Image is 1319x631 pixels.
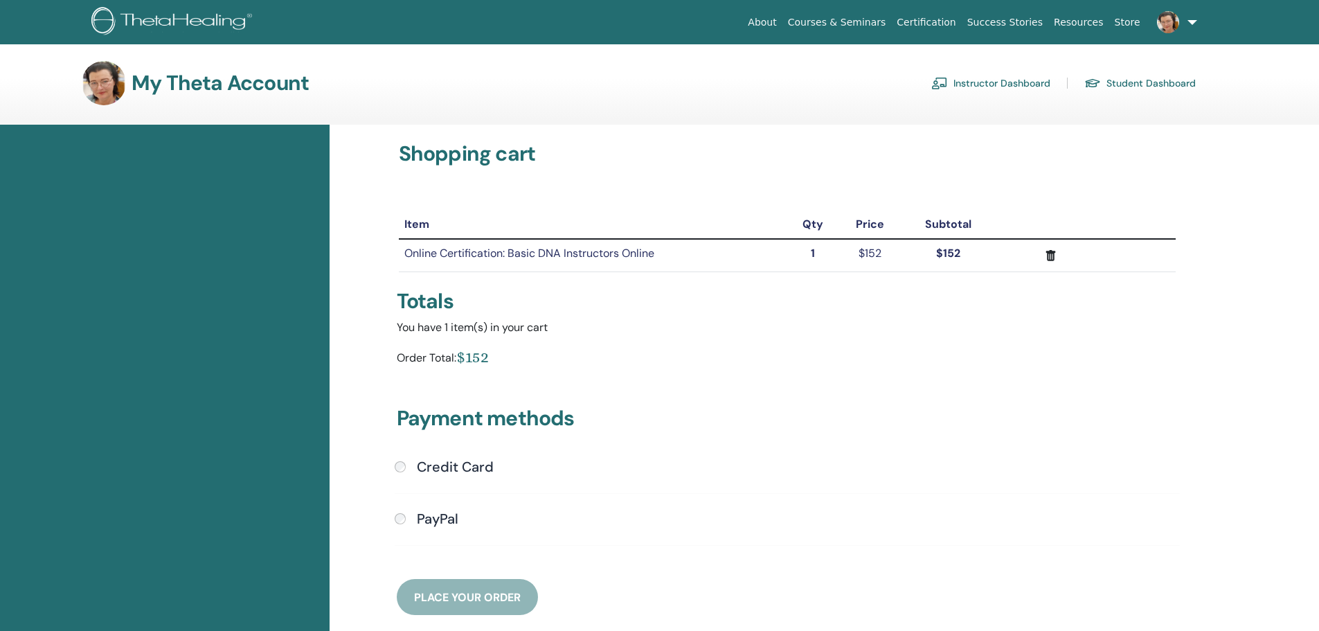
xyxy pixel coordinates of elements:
[811,246,815,260] strong: 1
[1157,11,1179,33] img: default.jpg
[931,77,948,89] img: chalkboard-teacher.svg
[399,211,787,239] th: Item
[397,347,456,373] div: Order Total:
[787,211,838,239] th: Qty
[838,211,902,239] th: Price
[742,10,782,35] a: About
[931,72,1050,94] a: Instructor Dashboard
[962,10,1048,35] a: Success Stories
[902,211,995,239] th: Subtotal
[91,7,257,38] img: logo.png
[891,10,961,35] a: Certification
[456,347,489,367] div: $152
[838,239,902,272] td: $152
[417,510,458,527] h4: PayPal
[397,289,1178,314] div: Totals
[417,459,494,475] h4: Credit Card
[397,319,1178,336] div: You have 1 item(s) in your cart
[132,71,309,96] h3: My Theta Account
[82,61,126,105] img: default.jpg
[399,141,1176,166] h3: Shopping cart
[399,239,787,272] td: Online Certification: Basic DNA Instructors Online
[1048,10,1109,35] a: Resources
[782,10,892,35] a: Courses & Seminars
[936,246,960,260] strong: $152
[397,406,1178,436] h3: Payment methods
[1084,72,1196,94] a: Student Dashboard
[1109,10,1146,35] a: Store
[1084,78,1101,89] img: graduation-cap.svg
